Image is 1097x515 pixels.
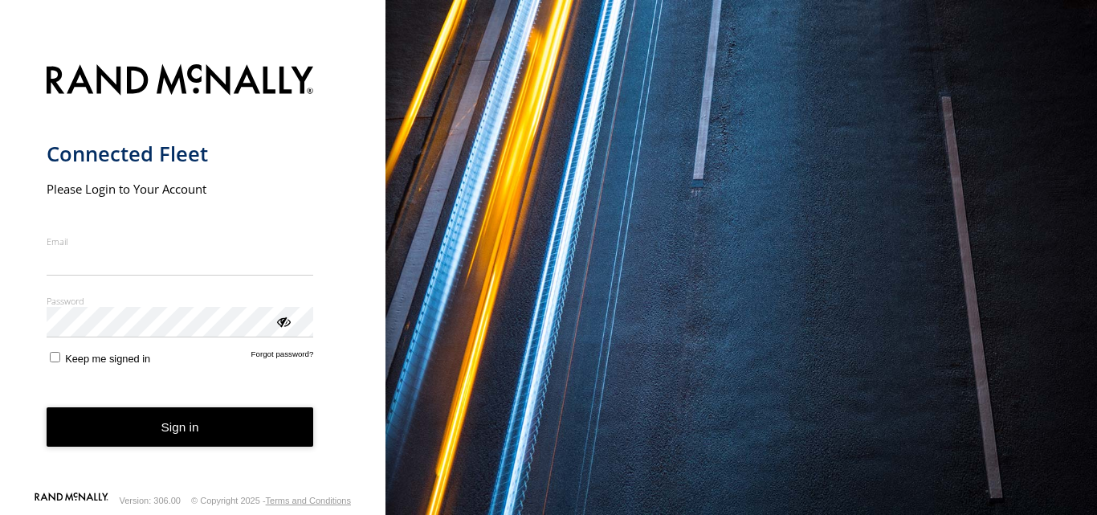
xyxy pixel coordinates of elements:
[266,496,351,505] a: Terms and Conditions
[251,349,314,365] a: Forgot password?
[191,496,351,505] div: © Copyright 2025 -
[65,353,150,365] span: Keep me signed in
[120,496,181,505] div: Version: 306.00
[47,55,340,491] form: main
[47,181,314,197] h2: Please Login to Your Account
[47,407,314,447] button: Sign in
[275,313,291,329] div: ViewPassword
[47,141,314,167] h1: Connected Fleet
[47,235,314,247] label: Email
[50,352,60,362] input: Keep me signed in
[35,493,108,509] a: Visit our Website
[47,295,314,307] label: Password
[47,61,314,102] img: Rand McNally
